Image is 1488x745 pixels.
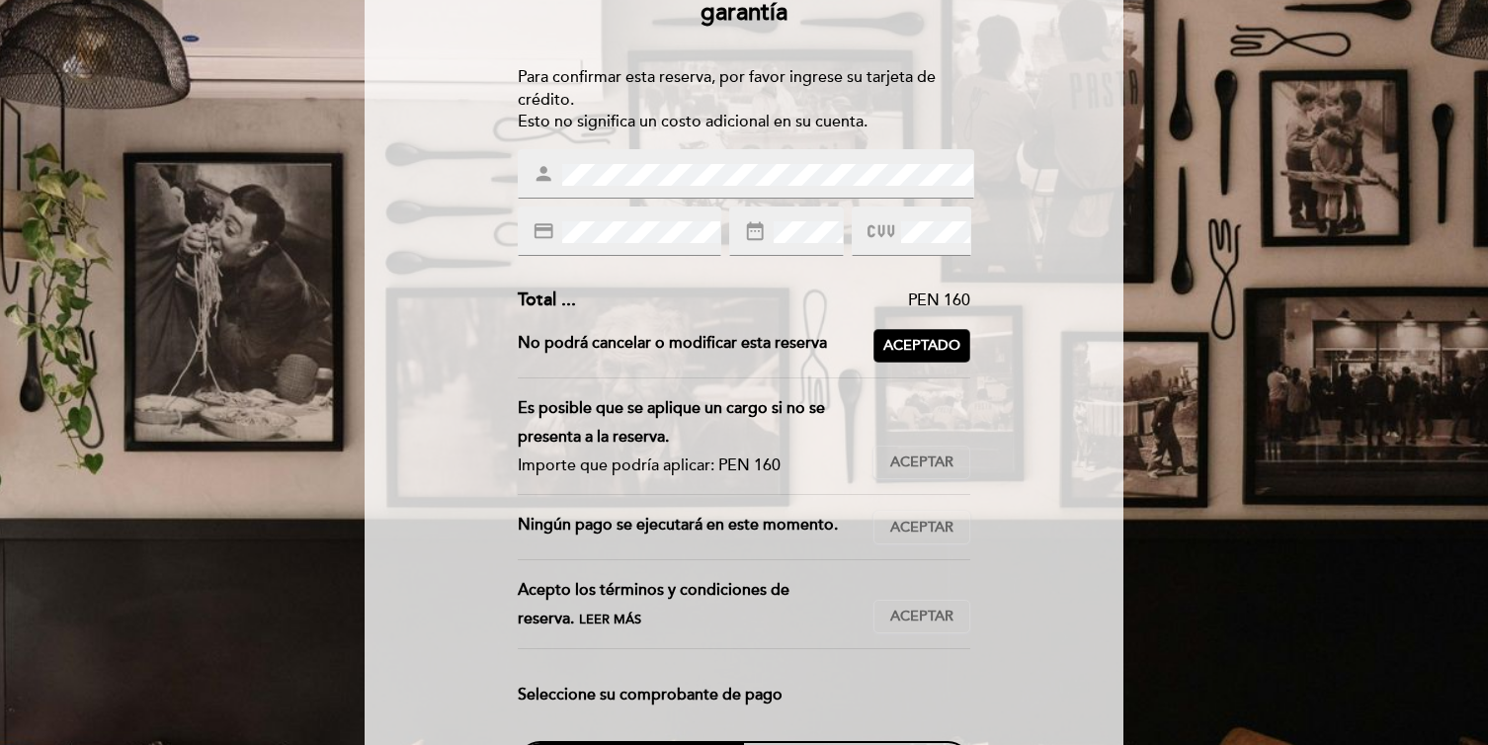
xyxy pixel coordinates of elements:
[873,446,970,479] button: Aceptar
[890,518,953,538] span: Aceptar
[873,511,970,544] button: Aceptar
[518,452,859,480] div: Importe que podría aplicar: PEN 160
[579,612,641,627] span: Leer más
[518,329,874,363] div: No podrá cancelar o modificar esta reserva
[518,66,971,134] div: Para confirmar esta reserva, por favor ingrese su tarjeta de crédito. Esto no significa un costo ...
[576,290,971,312] div: PEN 160
[890,453,953,473] span: Aceptar
[873,600,970,633] button: Aceptar
[873,329,970,363] button: Aceptado
[890,607,953,627] span: Aceptar
[518,394,859,452] div: Es posible que se aplique un cargo si no se presenta a la reserva.
[533,163,554,185] i: person
[518,576,874,633] div: Acepto los términos y condiciones de reserva.
[883,336,960,357] span: Aceptado
[518,681,783,709] span: Seleccione su comprobante de pago
[744,220,766,242] i: date_range
[518,289,576,310] span: Total ...
[533,220,554,242] i: credit_card
[518,511,874,544] div: Ningún pago se ejecutará en este momento.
